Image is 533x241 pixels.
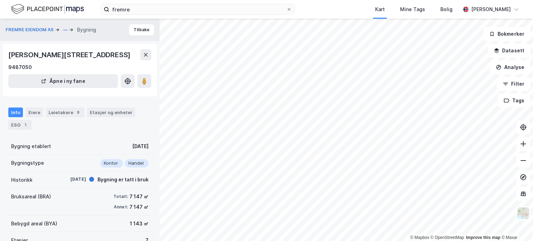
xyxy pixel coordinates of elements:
div: ESG [8,120,32,130]
div: [DATE] [58,176,86,182]
a: Mapbox [410,235,429,240]
button: Datasett [488,44,530,58]
button: Åpne i ny fane [8,74,118,88]
div: [DATE] [132,142,149,150]
div: Kart [375,5,385,14]
div: Bruksareal (BRA) [11,192,51,201]
div: Annet: [114,204,128,210]
div: 1 143 ㎡ [130,220,149,228]
div: 7 147 ㎡ [129,203,149,211]
div: Bygningstype [11,159,44,167]
img: logo.f888ab2527a4732fd821a326f86c7f29.svg [11,3,84,15]
div: [PERSON_NAME] [471,5,511,14]
div: [PERSON_NAME][STREET_ADDRESS] [8,49,132,60]
div: 1 [22,121,29,128]
a: OpenStreetMap [431,235,464,240]
button: Analyse [490,60,530,74]
div: Bolig [440,5,452,14]
div: Mine Tags [400,5,425,14]
div: Bygning etablert [11,142,51,150]
a: Improve this map [466,235,500,240]
button: — [63,26,69,33]
button: FREMRE EIENDOM AS [6,26,55,33]
div: 7 147 ㎡ [129,192,149,201]
button: Tags [498,94,530,107]
div: Totalt: [113,194,128,199]
div: Bygning [77,26,96,34]
div: 9487050 [8,63,32,71]
img: Z [517,207,530,220]
div: Etasjer og enheter [90,109,133,115]
div: Info [8,107,23,117]
div: Bygning er tatt i bruk [98,175,149,184]
button: Bokmerker [483,27,530,41]
div: Bebygd areal (BYA) [11,220,57,228]
iframe: Chat Widget [498,208,533,241]
button: Tilbake [129,24,154,35]
div: Leietakere [46,107,84,117]
div: Kontrollprogram for chat [498,208,533,241]
div: Historikk [11,176,33,184]
button: Filter [497,77,530,91]
div: 8 [75,109,82,116]
input: Søk på adresse, matrikkel, gårdeiere, leietakere eller personer [109,4,286,15]
div: Eiere [26,107,43,117]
